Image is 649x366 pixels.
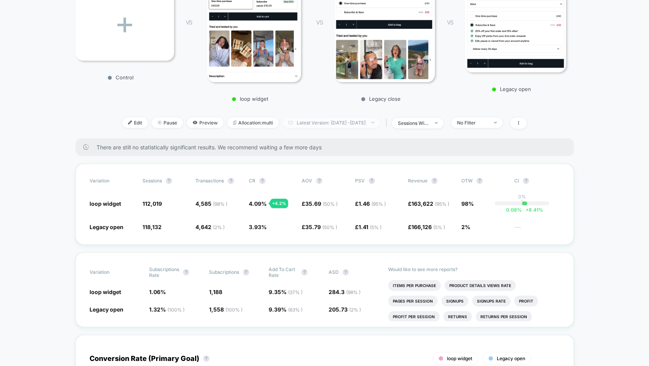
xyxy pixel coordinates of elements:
span: Edit [122,117,148,128]
span: ( 98 % ) [213,201,227,207]
span: VS [186,19,192,26]
button: ? [259,178,266,184]
span: 0.08 % [506,207,522,213]
li: Signups Rate [472,296,510,306]
span: 35.79 [305,224,337,230]
span: ( 2 % ) [349,307,361,313]
span: VS [447,19,453,26]
span: 4,642 [195,224,225,230]
span: There are still no statistically significant results. We recommend waiting a few more days [97,144,558,151]
li: Items Per Purchase [388,280,441,291]
button: ? [166,178,172,184]
span: ( 50 % ) [323,201,338,207]
span: ( 50 % ) [322,224,337,230]
span: CR [249,178,255,184]
span: Legacy open [497,355,525,361]
span: Sessions [142,178,162,184]
span: loop widget [90,200,121,207]
span: + [526,207,529,213]
button: ? [316,178,322,184]
button: ? [431,178,438,184]
span: 163,622 [412,200,449,207]
span: 284.3 [329,289,361,295]
span: Variation [90,266,132,278]
span: ASD [329,269,339,275]
p: | [521,200,523,205]
img: end [494,122,497,123]
button: ? [301,269,308,275]
span: 9.39 % [269,306,303,313]
p: Legacy open [461,86,562,92]
img: end [435,122,438,124]
p: Would like to see more reports? [388,266,560,272]
img: calendar [288,121,293,124]
li: Signups [441,296,468,306]
p: 0% [518,194,526,200]
span: --- [514,225,559,231]
li: Returns [443,311,472,322]
span: 2% [461,224,470,230]
span: 1.06 % [149,289,166,295]
span: AOV [302,178,312,184]
span: 205.73 [329,306,361,313]
span: loop widget [90,289,121,295]
button: ? [343,269,349,275]
span: CI [514,178,557,184]
img: edit [128,121,132,124]
span: PSV [355,178,365,184]
span: Transactions [195,178,224,184]
div: No Filter [457,120,488,126]
li: Returns Per Session [476,311,532,322]
span: Revenue [408,178,427,184]
span: £ [355,224,382,230]
p: Control [72,74,170,81]
img: end [371,122,374,123]
img: end [158,121,162,124]
span: Preview [187,117,223,128]
span: Add To Cart Rate [269,266,297,278]
span: Subscriptions Rate [149,266,179,278]
li: Pages Per Session [388,296,438,306]
span: £ [302,200,338,207]
span: £ [302,224,337,230]
span: 98% [461,200,474,207]
button: ? [228,178,234,184]
li: Profit Per Session [388,311,440,322]
span: ( 37 % ) [288,289,303,295]
span: ( 5 % ) [370,224,382,230]
span: Variation [90,178,132,184]
span: ( 100 % ) [167,307,185,313]
span: Pause [152,117,183,128]
span: ( 95 % ) [371,201,386,207]
span: ( 98 % ) [346,289,361,295]
button: ? [477,178,483,184]
span: 166,126 [412,224,445,230]
li: Profit [514,296,538,306]
div: + 4.2 % [270,199,288,208]
span: ( 100 % ) [225,307,243,313]
span: 1,558 [209,306,243,313]
button: ? [243,269,249,275]
span: £ [408,224,445,230]
button: ? [183,269,189,275]
span: Allocation: multi [227,117,279,128]
button: ? [523,178,529,184]
span: ( 2 % ) [213,224,225,230]
span: 4.09 % [249,200,267,207]
span: Subscriptions [209,269,239,275]
span: 1.32 % [149,306,185,313]
button: ? [203,355,209,362]
span: OTW [461,178,504,184]
span: 3.93 % [249,224,267,230]
span: 1.41 [359,224,382,230]
span: 9.35 % [269,289,303,295]
p: Legacy close [330,96,431,102]
span: 8.41 % [522,207,543,213]
span: | [384,117,392,129]
button: ? [369,178,375,184]
span: VS [316,19,322,26]
span: ( 63 % ) [288,307,303,313]
li: Product Details Views Rate [445,280,516,291]
span: ( 95 % ) [435,201,449,207]
p: loop widget [200,96,301,102]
